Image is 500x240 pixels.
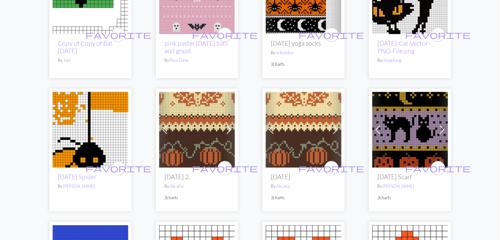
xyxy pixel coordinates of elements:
span: favorite [192,30,258,40]
p: By [271,50,336,56]
a: [PERSON_NAME] [383,183,414,189]
a: Copy of Copy of Bat [DATE] [58,39,112,55]
p: By [164,183,229,189]
span: favorite [298,163,364,173]
span: favorite [298,30,364,40]
img: Halloween [159,92,235,168]
a: dangotang [383,58,401,63]
p: 2 charts [377,195,442,201]
a: [DATE] Spider [58,173,97,180]
p: By [377,183,442,189]
button: favourite [218,28,232,42]
i: favourite [298,28,364,41]
a: Halloween Spider [53,126,128,132]
a: Jatx [63,58,71,63]
p: By [164,57,229,63]
p: 2 charts [271,195,336,201]
button: favourite [431,161,445,176]
i: favourite [192,162,258,175]
p: 2 charts [271,61,336,67]
h2: [DATE] [271,173,336,180]
a: Halloween [159,126,235,132]
button: favourite [218,161,232,176]
i: favourite [298,162,364,175]
span: favorite [405,163,471,173]
i: favourite [405,162,471,175]
i: favourite [85,162,151,175]
a: [DATE]-Cat-Vector-PNG-File.png [377,39,430,55]
a: pink pastel [DATE] bats and ghost [164,39,228,55]
p: By [58,57,123,63]
img: Halloween [266,92,341,168]
button: favourite [431,28,445,42]
span: favorite [85,163,151,173]
a: Rose Dime [170,58,189,63]
i: favourite [85,28,151,41]
p: By [377,57,442,63]
i: favourite [192,28,258,41]
a: AlicaKu [170,183,183,189]
p: By [271,183,336,189]
button: favourite [324,161,339,176]
h2: [DATE] Scarf [377,173,442,180]
span: favorite [85,30,151,40]
h2: [DATE] yoga socks [271,39,336,47]
a: Halloween Scarf [372,126,448,132]
button: favourite [324,28,339,42]
h2: [DATE] 2. [164,173,229,180]
span: favorite [405,30,471,40]
a: Halloween [266,126,341,132]
a: zeldableu [276,50,293,55]
p: 2 charts [164,195,229,201]
a: AlicaKu [276,183,290,189]
span: favorite [192,163,258,173]
p: By [58,183,123,189]
img: Halloween Spider [53,92,128,168]
a: [PERSON_NAME] [63,183,95,189]
img: Halloween Scarf [372,92,448,168]
i: favourite [405,28,471,41]
button: favourite [111,28,126,42]
button: favourite [111,161,126,176]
